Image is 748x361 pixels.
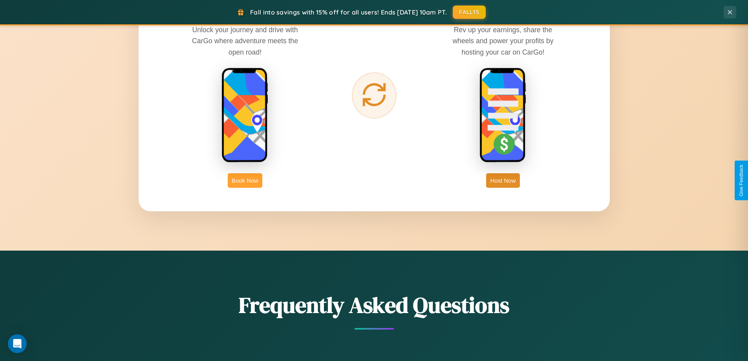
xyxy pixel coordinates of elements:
img: rent phone [221,68,269,163]
button: Book Now [228,173,262,188]
h2: Frequently Asked Questions [139,290,610,320]
img: host phone [479,68,527,163]
div: Open Intercom Messenger [8,334,27,353]
p: Rev up your earnings, share the wheels and power your profits by hosting your car on CarGo! [444,24,562,57]
button: Host Now [486,173,519,188]
button: FALL15 [453,5,486,19]
span: Fall into savings with 15% off for all users! Ends [DATE] 10am PT. [250,8,447,16]
div: Give Feedback [739,165,744,196]
p: Unlock your journey and drive with CarGo where adventure meets the open road! [186,24,304,57]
